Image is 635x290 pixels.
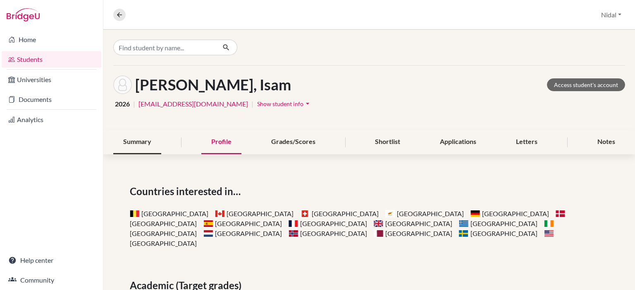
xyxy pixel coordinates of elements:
div: Letters [506,130,547,154]
span: [GEOGRAPHIC_DATA] [130,210,208,217]
div: Summary [113,130,161,154]
span: Spain [203,220,213,227]
input: Find student by name... [113,40,216,55]
span: Ireland [544,220,554,227]
span: [GEOGRAPHIC_DATA] [374,229,452,237]
span: Netherlands [203,230,213,237]
span: [GEOGRAPHIC_DATA] [300,210,379,217]
div: Applications [430,130,486,154]
a: Help center [2,252,101,269]
span: United Kingdom [374,220,384,227]
span: Greece [459,220,469,227]
span: Germany [470,210,480,217]
button: Show student infoarrow_drop_down [257,97,312,110]
button: Nidal [597,7,625,23]
i: arrow_drop_down [303,99,312,108]
span: Denmark [556,210,566,217]
a: Universities [2,71,101,88]
span: Switzerland [300,210,310,217]
span: United States of America [544,230,554,237]
span: | [251,99,253,109]
span: 2026 [115,99,130,109]
span: [GEOGRAPHIC_DATA] [385,210,464,217]
span: Show student info [257,100,303,107]
span: [GEOGRAPHIC_DATA] [289,229,367,237]
a: Community [2,272,101,288]
div: Notes [587,130,625,154]
img: Isam Al Shanti's avatar [113,75,132,94]
span: Qatar [374,230,384,237]
span: [GEOGRAPHIC_DATA] [470,210,549,217]
h1: [PERSON_NAME], Isam [135,76,291,94]
a: Home [2,31,101,48]
div: Grades/Scores [261,130,325,154]
div: Shortlist [365,130,410,154]
img: Bridge-U [7,8,40,21]
a: Students [2,51,101,68]
a: Access student's account [547,78,625,91]
span: Canada [215,210,225,217]
span: Belgium [130,210,140,217]
span: Norway [289,230,298,237]
span: [GEOGRAPHIC_DATA] [203,219,282,227]
div: Profile [201,130,241,154]
span: France [289,220,298,227]
span: | [133,99,135,109]
span: [GEOGRAPHIC_DATA] [459,229,537,237]
span: [GEOGRAPHIC_DATA] [215,210,294,217]
span: Sweden [459,230,469,237]
a: Analytics [2,111,101,128]
a: Documents [2,91,101,108]
span: Cyprus [385,210,395,217]
span: Countries interested in… [130,184,244,199]
span: [GEOGRAPHIC_DATA] [289,219,367,227]
span: [GEOGRAPHIC_DATA] [203,229,282,237]
a: [EMAIL_ADDRESS][DOMAIN_NAME] [138,99,248,109]
span: [GEOGRAPHIC_DATA] [374,219,452,227]
span: [GEOGRAPHIC_DATA] [459,219,537,227]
